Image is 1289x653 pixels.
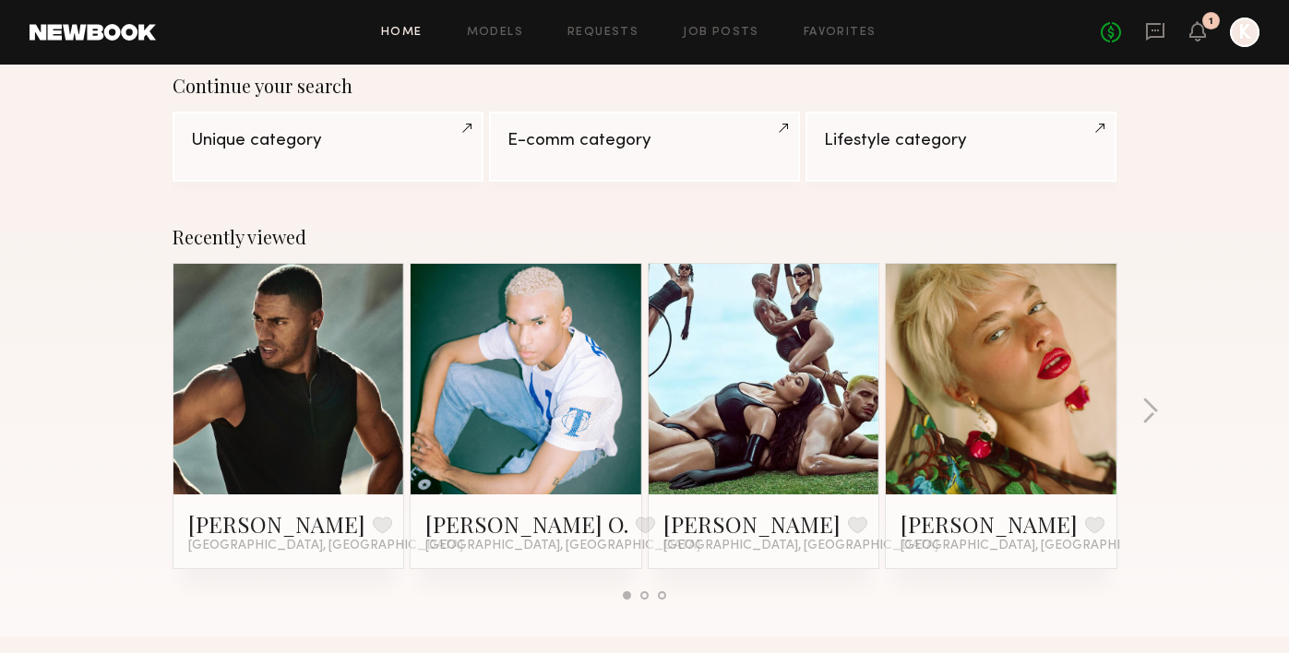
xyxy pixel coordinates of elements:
a: Requests [567,27,639,39]
span: [GEOGRAPHIC_DATA], [GEOGRAPHIC_DATA] [901,539,1176,553]
a: Lifestyle category [806,112,1116,182]
div: E-comm category [507,132,782,149]
a: [PERSON_NAME] [901,509,1078,539]
div: Lifestyle category [824,132,1098,149]
a: Home [381,27,423,39]
a: K [1230,18,1259,47]
div: 1 [1209,17,1213,27]
span: [GEOGRAPHIC_DATA], [GEOGRAPHIC_DATA] [188,539,463,553]
a: E-comm category [489,112,800,182]
div: Recently viewed [173,226,1117,248]
a: [PERSON_NAME] [188,509,365,539]
span: [GEOGRAPHIC_DATA], [GEOGRAPHIC_DATA] [663,539,938,553]
div: Continue your search [173,75,1117,97]
a: [PERSON_NAME] O. [425,509,628,539]
a: [PERSON_NAME] [663,509,841,539]
a: Models [467,27,523,39]
div: Unique category [191,132,465,149]
a: Unique category [173,112,483,182]
span: [GEOGRAPHIC_DATA], [GEOGRAPHIC_DATA] [425,539,700,553]
a: Job Posts [683,27,759,39]
a: Favorites [804,27,877,39]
